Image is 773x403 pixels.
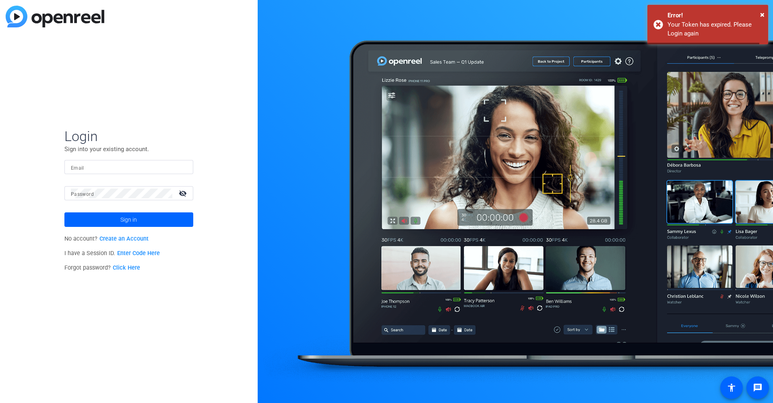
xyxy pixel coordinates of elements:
[668,11,762,20] div: Error!
[120,210,137,230] span: Sign in
[753,383,763,393] mat-icon: message
[64,212,193,227] button: Sign in
[760,8,765,21] button: Close
[64,145,193,154] p: Sign into your existing account.
[64,250,160,257] span: I have a Session ID.
[113,264,140,271] a: Click Here
[71,162,187,172] input: Enter Email Address
[6,6,104,27] img: blue-gradient.svg
[117,250,160,257] a: Enter Code Here
[99,235,149,242] a: Create an Account
[668,20,762,38] div: Your Token has expired. Please Login again
[71,165,84,171] mat-label: Email
[174,187,193,199] mat-icon: visibility_off
[64,235,149,242] span: No account?
[71,191,94,197] mat-label: Password
[727,383,736,393] mat-icon: accessibility
[64,128,193,145] span: Login
[64,264,140,271] span: Forgot password?
[760,10,765,19] span: ×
